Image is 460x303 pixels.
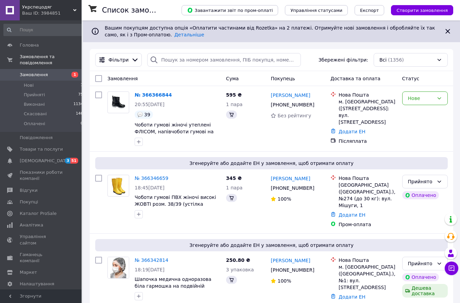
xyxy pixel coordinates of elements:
[174,32,204,37] a: Детальніше
[20,187,37,193] span: Відгуки
[277,196,291,202] span: 100%
[135,276,211,296] a: Шапочка медична одноразова біла гармошка на подвійній гумці,100 шт./пач TRIDENT
[73,101,83,107] span: 1134
[78,92,83,98] span: 75
[402,76,420,81] span: Статус
[339,138,397,145] div: Післяплата
[355,5,385,15] button: Експорт
[339,294,365,300] a: Додати ЕН
[102,6,171,14] h1: Список замовлень
[339,221,397,228] div: Пром-оплата
[71,72,78,78] span: 1
[76,111,83,117] span: 146
[408,260,434,267] div: Прийнято
[408,178,434,185] div: Прийнято
[388,57,404,63] span: (1356)
[107,175,129,197] a: Фото товару
[360,8,379,13] span: Експорт
[269,265,316,275] div: [PHONE_NUMBER]
[226,257,250,263] span: 250.80 ₴
[65,158,70,164] span: 3
[3,24,84,36] input: Пошук
[24,82,34,88] span: Нові
[20,146,63,152] span: Товари та послуги
[226,102,243,107] span: 1 пара
[384,7,453,13] a: Створити замовлення
[339,182,397,209] div: [GEOGRAPHIC_DATA] ([GEOGRAPHIC_DATA].), №274 (до 30 кг): вул. Мішуги, 1
[24,121,45,127] span: Оплачені
[20,281,54,287] span: Налаштування
[20,199,38,205] span: Покупці
[22,4,73,10] span: Укрспецодяг
[226,76,239,81] span: Cума
[24,111,47,117] span: Скасовані
[20,222,43,228] span: Аналітика
[408,95,434,102] div: Нове
[20,169,63,182] span: Показники роботи компанії
[271,92,310,99] a: [PERSON_NAME]
[445,262,458,275] button: Чат з покупцем
[402,191,439,199] div: Оплачено
[319,56,368,63] span: Збережені фільтри:
[277,113,311,118] span: Без рейтингу
[108,56,129,63] span: Фільтри
[135,257,168,263] a: № 366342814
[226,92,242,98] span: 595 ₴
[135,267,165,272] span: 18:19[DATE]
[20,54,82,66] span: Замовлення та повідомлення
[271,257,310,264] a: [PERSON_NAME]
[105,25,435,37] span: Вашим покупцям доступна опція «Оплатити частинами від Rozetka» на 2 платежі. Отримуйте нові замов...
[22,10,82,16] div: Ваш ID: 3984851
[108,257,129,278] img: Фото товару
[20,135,53,141] span: Повідомлення
[226,185,243,190] span: 1 пара
[271,76,295,81] span: Покупець
[20,211,56,217] span: Каталог ProSale
[135,185,165,190] span: 18:45[DATE]
[135,102,165,107] span: 20:55[DATE]
[290,8,342,13] span: Управління статусами
[135,92,172,98] a: № 366366844
[107,91,129,113] a: Фото товару
[24,101,45,107] span: Виконані
[402,284,448,298] div: Дешева доставка
[110,175,127,196] img: Фото товару
[135,175,168,181] a: № 366346659
[98,242,445,249] span: Згенеруйте або додайте ЕН у замовлення, щоб отримати оплату
[20,72,48,78] span: Замовлення
[107,76,138,81] span: Замовлення
[147,53,301,67] input: Пошук за номером замовлення, ПІБ покупця, номером телефону, Email, номером накладної
[144,112,150,117] span: 39
[285,5,348,15] button: Управління статусами
[24,92,45,98] span: Прийняті
[20,234,63,246] span: Управління сайтом
[339,91,397,98] div: Нова Пошта
[330,76,380,81] span: Доставка та оплата
[396,8,448,13] span: Створити замовлення
[137,112,143,117] img: :speech_balloon:
[226,175,242,181] span: 345 ₴
[339,212,365,218] a: Додати ЕН
[187,7,273,13] span: Завантажити звіт по пром-оплаті
[277,278,291,284] span: 100%
[135,122,214,148] span: Чоботи гумові жіночі утеплені ФЛІСОМ, напівчоботи гумові на блискавці чорні Realpaks (р.37-39)
[271,175,310,182] a: [PERSON_NAME]
[20,269,37,275] span: Маркет
[20,158,70,164] span: [DEMOGRAPHIC_DATA]
[226,267,254,272] span: 3 упаковка
[269,183,316,193] div: [PHONE_NUMBER]
[269,100,316,110] div: [PHONE_NUMBER]
[391,5,453,15] button: Створити замовлення
[339,129,365,134] a: Додати ЕН
[111,92,126,113] img: Фото товару
[339,264,397,291] div: м. [GEOGRAPHIC_DATA] ([GEOGRAPHIC_DATA].), №1: вул. [STREET_ADDRESS]
[339,257,397,264] div: Нова Пошта
[135,195,216,214] a: Чоботи гумові ПВХ жіночі високі ЖОВТІ розм. 38/39 (устілка 25,2см)
[379,56,387,63] span: Всі
[20,252,63,264] span: Гаманець компанії
[107,257,129,279] a: Фото товару
[339,98,397,125] div: м. [GEOGRAPHIC_DATA] ([STREET_ADDRESS]: вул. [STREET_ADDRESS]
[20,42,39,48] span: Головна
